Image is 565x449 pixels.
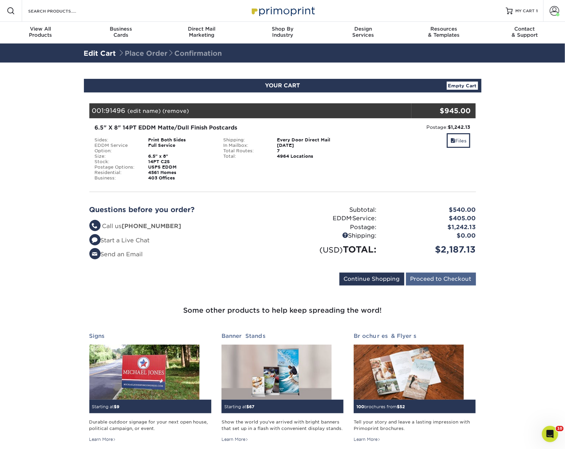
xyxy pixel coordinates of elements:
[542,426,558,442] iframe: Intercom live chat
[484,26,565,38] div: & Support
[222,333,343,443] a: Banner Stands Starting at$67 Show the world you've arrived with bright banners that set up in a f...
[89,222,278,231] li: Call us
[283,243,382,256] div: TOTAL:
[356,404,405,409] small: brochures from
[143,137,218,143] div: Print Both Sides
[354,333,476,339] h2: Brochures & Flyers
[89,237,150,244] a: Start a Live Chat
[224,404,254,409] small: Starting at
[161,26,242,38] div: Marketing
[84,288,481,325] h3: Some other products to help keep spreading the word!
[89,251,143,258] a: Send an Email
[222,333,343,339] h2: Banner Stands
[404,26,484,38] div: & Templates
[356,404,364,409] span: 100
[161,22,242,44] a: Direct MailMarketing
[447,133,470,148] a: Files
[404,22,484,44] a: Resources& Templates
[163,108,189,114] a: (remove)
[352,217,353,220] span: ®
[404,26,484,32] span: Resources
[222,436,248,443] div: Learn More
[143,175,218,181] div: 403 Offices
[90,137,143,143] div: Sides:
[161,26,242,32] span: Direct Mail
[283,214,382,223] div: EDDM Service:
[143,170,218,175] div: 4561 Homes
[84,49,116,57] a: Edit Cart
[354,345,464,400] img: Brochures & Flyers
[323,26,404,38] div: Services
[90,143,143,154] div: EDDM Service Option:
[242,26,323,32] span: Shop By
[283,223,382,232] div: Postage:
[352,124,471,131] div: Postage:
[89,333,211,339] h2: Signs
[114,404,117,409] span: $
[323,22,404,44] a: DesignServices
[143,165,218,170] div: USPS EDDM
[122,223,181,229] strong: [PHONE_NUMBER]
[242,26,323,38] div: Industry
[515,8,535,14] span: MY CART
[249,3,317,18] img: Primoprint
[397,404,400,409] span: $
[117,404,120,409] span: 9
[81,26,162,32] span: Business
[382,206,481,214] div: $540.00
[283,231,382,240] div: Shipping:
[90,175,143,181] div: Business:
[90,165,143,170] div: Postage Options:
[536,8,538,13] span: 1
[400,404,405,409] span: 52
[382,243,481,256] div: $2,187.13
[106,107,126,114] span: 91496
[28,7,94,15] input: SEARCH PRODUCTS.....
[339,273,404,286] input: Continue Shopping
[92,404,120,409] small: Starting at
[382,231,481,240] div: $0.00
[89,345,199,400] img: Signs
[218,137,272,143] div: Shipping:
[2,428,58,447] iframe: Google Customer Reviews
[354,419,476,432] div: Tell your story and leave a lasting impression with Primoprint brochures.
[272,148,347,154] div: 7
[128,108,161,114] a: (edit name)
[89,103,411,118] div: 001:
[382,223,481,232] div: $1,242.13
[448,124,470,130] strong: $1,242.13
[283,206,382,214] div: Subtotal:
[143,154,218,159] div: 6.5" x 8"
[89,333,211,443] a: Signs Starting at$9 Durable outdoor signage for your next open house, political campaign, or even...
[354,436,381,443] div: Learn More
[81,22,162,44] a: BusinessCards
[246,404,249,409] span: $
[143,159,218,165] div: 14PT C2S
[484,22,565,44] a: Contact& Support
[354,333,476,443] a: Brochures & Flyers 100brochures from$52 Tell your story and leave a lasting impression with Primo...
[90,154,143,159] div: Size:
[382,214,481,223] div: $405.00
[222,345,332,400] img: Banner Stands
[90,170,143,175] div: Residential:
[81,26,162,38] div: Cards
[118,49,222,57] span: Place Order Confirmation
[320,245,343,254] small: (USD)
[265,82,300,89] span: YOUR CART
[272,154,347,159] div: 4964 Locations
[90,159,143,165] div: Stock:
[218,143,272,148] div: In Mailbox:
[411,106,471,116] div: $945.00
[89,206,278,214] h2: Questions before you order?
[242,22,323,44] a: Shop ByIndustry
[272,137,347,143] div: Every Door Direct Mail
[89,436,116,443] div: Learn More
[249,404,254,409] span: 67
[272,143,347,148] div: [DATE]
[556,426,564,431] span: 10
[447,82,478,90] a: Empty Cart
[95,124,342,132] div: 6.5" X 8" 14PT EDDM Matte/Dull Finish Postcards
[218,154,272,159] div: Total:
[451,138,455,143] span: files
[89,419,211,432] div: Durable outdoor signage for your next open house, political campaign, or event.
